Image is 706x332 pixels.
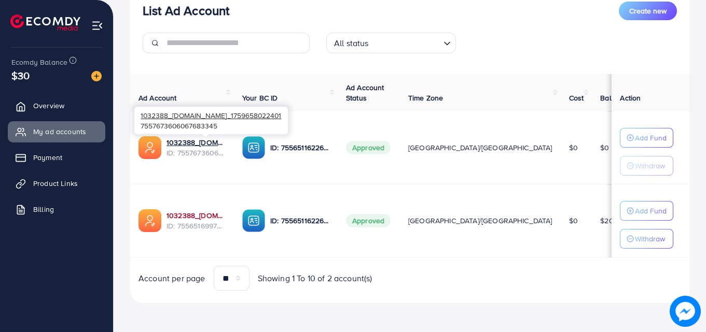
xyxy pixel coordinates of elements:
a: Billing [8,199,105,220]
span: Time Zone [408,93,443,103]
span: Approved [346,141,391,154]
span: Ecomdy Balance [11,57,67,67]
button: Create new [619,2,677,20]
span: All status [332,36,371,51]
span: ID: 7556516997920604178 [167,221,226,231]
button: Add Fund [620,128,673,148]
p: Add Fund [635,132,667,144]
span: [GEOGRAPHIC_DATA]/[GEOGRAPHIC_DATA] [408,142,552,153]
p: ID: 7556511622665945105 [270,214,329,227]
span: $30 [11,68,30,83]
span: 1032388_[DOMAIN_NAME]_1759658022401 [141,110,281,120]
a: My ad accounts [8,121,105,142]
button: Withdraw [620,229,673,249]
div: 7557673606067683345 [134,107,288,134]
p: ID: 7556511622665945105 [270,141,329,154]
span: Approved [346,214,391,227]
span: Balance [600,93,628,103]
span: Ad Account [139,93,177,103]
span: Product Links [33,178,78,189]
h3: List Ad Account [143,3,229,18]
p: Withdraw [635,233,665,245]
span: $0 [569,215,578,226]
span: ID: 7557673606067683345 [167,148,226,158]
img: ic-ba-acc.ded83a64.svg [242,209,265,232]
a: Product Links [8,173,105,194]
img: image [91,71,102,81]
span: Account per page [139,272,205,284]
a: 1032388_[DOMAIN_NAME]_1759658022401 [167,137,226,148]
span: Ad Account Status [346,82,384,103]
span: Create new [629,6,667,16]
span: Showing 1 To 10 of 2 account(s) [258,272,372,284]
span: Payment [33,152,62,163]
p: Withdraw [635,160,665,172]
p: Add Fund [635,205,667,217]
img: ic-ads-acc.e4c84228.svg [139,209,161,232]
span: Cost [569,93,584,103]
a: 1032388_[DOMAIN_NAME]_1759388818810 [167,210,226,221]
span: $0 [569,142,578,153]
div: Search for option [326,33,456,53]
img: ic-ba-acc.ded83a64.svg [242,136,265,159]
a: Overview [8,95,105,116]
span: Billing [33,204,54,214]
span: Your BC ID [242,93,278,103]
span: $20 [600,215,613,226]
img: image [670,296,700,326]
span: Action [620,93,641,103]
span: [GEOGRAPHIC_DATA]/[GEOGRAPHIC_DATA] [408,215,552,226]
img: menu [91,20,103,32]
img: ic-ads-acc.e4c84228.svg [139,136,161,159]
a: Payment [8,147,105,168]
span: My ad accounts [33,126,86,137]
span: Overview [33,100,64,111]
span: $0 [600,142,609,153]
button: Withdraw [620,156,673,176]
img: logo [10,15,80,31]
button: Add Fund [620,201,673,221]
input: Search for option [372,34,439,51]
